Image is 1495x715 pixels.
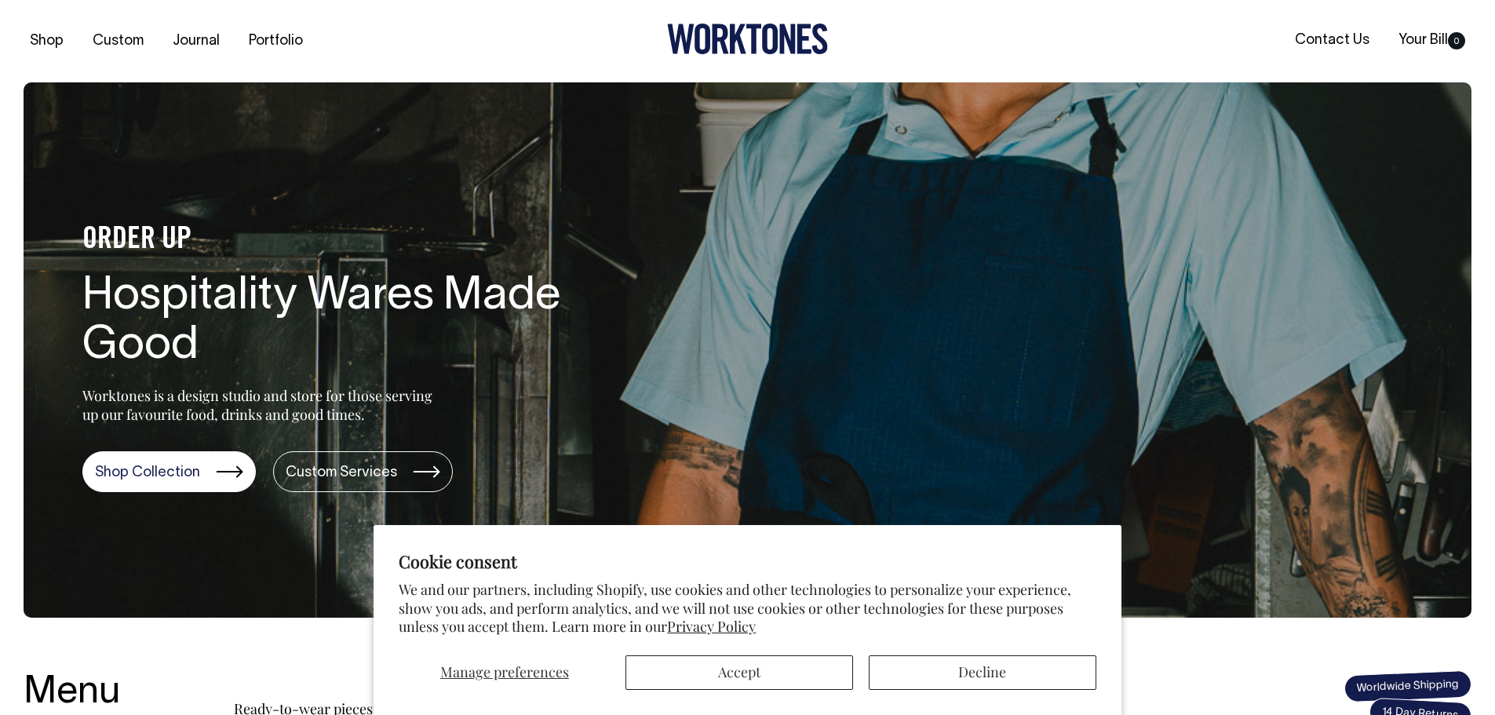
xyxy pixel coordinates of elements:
a: Custom [86,28,150,54]
p: Worktones is a design studio and store for those serving up our favourite food, drinks and good t... [82,386,439,424]
p: We and our partners, including Shopify, use cookies and other technologies to personalize your ex... [399,581,1096,636]
span: Manage preferences [440,662,569,681]
button: Accept [625,655,853,690]
a: Contact Us [1289,27,1376,53]
span: 0 [1448,32,1465,49]
button: Manage preferences [399,655,610,690]
a: Custom Services [273,451,453,492]
a: Privacy Policy [667,617,756,636]
a: Shop [24,28,70,54]
h1: Hospitality Wares Made Good [82,272,585,373]
a: Shop Collection [82,451,256,492]
span: Worldwide Shipping [1344,669,1471,702]
h4: ORDER UP [82,224,585,257]
h2: Cookie consent [399,550,1096,572]
button: Decline [869,655,1096,690]
a: Portfolio [242,28,309,54]
a: Your Bill0 [1392,27,1471,53]
a: Journal [166,28,226,54]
